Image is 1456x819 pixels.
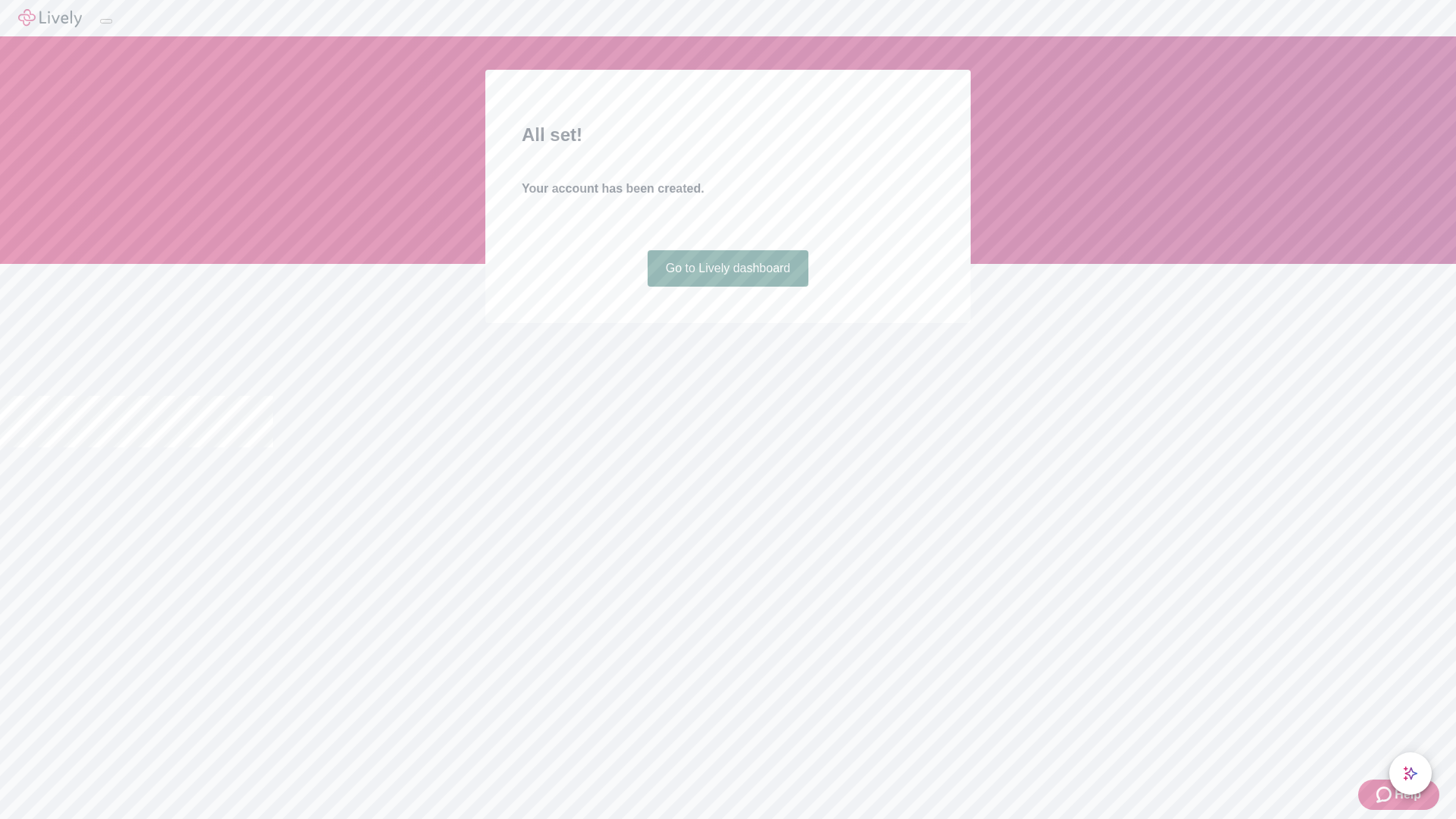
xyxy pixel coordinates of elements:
[1358,780,1439,810] button: Zendesk support iconHelp
[1403,766,1418,781] svg: Lively AI Assistant
[1389,752,1432,795] button: chat
[522,121,934,149] h2: All set!
[100,19,112,24] button: Log out
[648,250,809,287] a: Go to Lively dashboard
[18,9,82,27] img: Lively
[1395,786,1421,804] span: Help
[1376,786,1395,804] svg: Zendesk support icon
[522,180,934,198] h4: Your account has been created.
